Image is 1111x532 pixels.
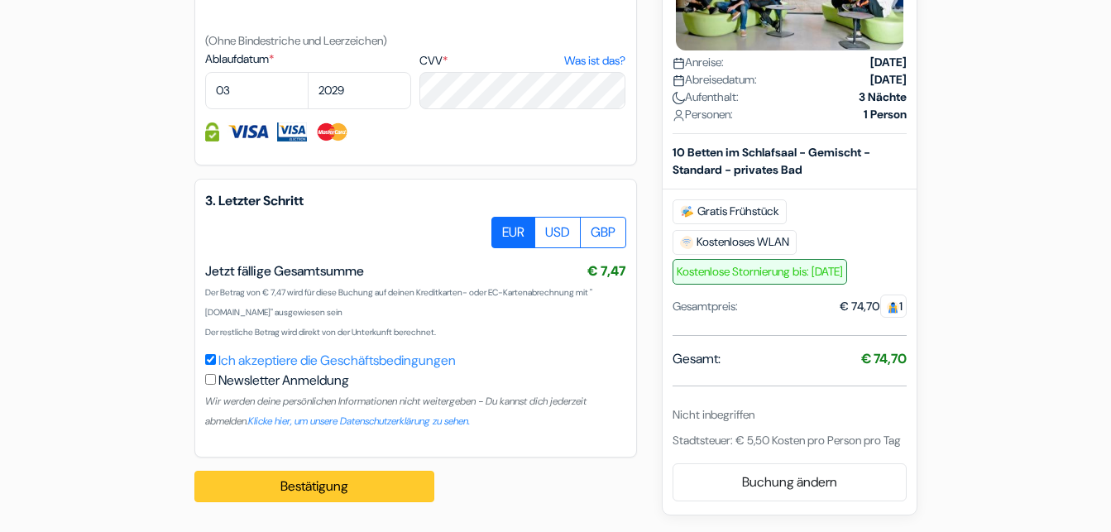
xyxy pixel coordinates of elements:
img: moon.svg [673,92,685,104]
span: Aufenthalt: [673,89,739,106]
a: Klicke hier, um unsere Datenschutzerklärung zu sehen. [248,415,470,428]
span: Kostenloses WLAN [673,230,797,255]
strong: € 74,70 [861,350,907,367]
span: 1 [880,295,907,318]
strong: 1 Person [864,106,907,123]
strong: [DATE] [870,71,907,89]
button: Bestätigung [194,471,434,502]
label: GBP [580,217,626,248]
img: calendar.svg [673,57,685,69]
b: 10 Betten im Schlafsaal - Gemischt - Standard - privates Bad [673,145,870,177]
strong: 3 Nächte [859,89,907,106]
div: Basic radio toggle button group [492,217,626,248]
img: Visa [227,122,269,141]
div: € 74,70 [840,298,907,315]
small: (Ohne Bindestriche und Leerzeichen) [205,33,387,48]
h5: 3. Letzter Schritt [205,193,626,208]
a: Was ist das? [564,52,625,69]
div: Nicht inbegriffen [673,406,907,424]
span: Stadtsteuer: € 5,50 Kosten pro Person pro Tag [673,433,901,448]
span: Jetzt fällige Gesamtsumme [205,262,364,280]
label: Newsletter Anmeldung [218,371,349,391]
img: Master Card [315,122,349,141]
img: Kreditkarteninformationen sind vollständig verschlüsselt und gesichert [205,122,219,141]
a: Buchung ändern [673,467,906,498]
span: Gratis Frühstück [673,199,787,224]
small: Der restliche Betrag wird direkt von der Unterkunft berechnet. [205,327,436,338]
small: Wir werden deine persönlichen Informationen nicht weitergeben - Du kannst dich jederzeit abmelden. [205,395,587,428]
label: EUR [491,217,535,248]
img: user_icon.svg [673,109,685,122]
small: Der Betrag von € 7,47 wird für diese Buchung auf deinen Kreditkarten- oder EC-Kartenabrechnung mi... [205,287,592,318]
img: Visa Electron [277,122,307,141]
span: Abreisedatum: [673,71,757,89]
div: Gesamtpreis: [673,298,738,315]
span: Kostenlose Stornierung bis: [DATE] [673,259,847,285]
strong: [DATE] [870,54,907,71]
label: Ablaufdatum [205,50,411,68]
label: USD [534,217,581,248]
img: free_breakfast.svg [680,205,694,218]
label: CVV [419,52,625,69]
a: Ich akzeptiere die Geschäftsbedingungen [218,352,456,369]
img: calendar.svg [673,74,685,87]
span: Gesamt: [673,349,721,369]
img: guest.svg [887,301,899,314]
span: € 7,47 [587,262,626,280]
span: Anreise: [673,54,724,71]
img: free_wifi.svg [680,236,693,249]
span: Personen: [673,106,733,123]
